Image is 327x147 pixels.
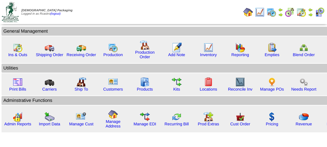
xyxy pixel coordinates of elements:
[106,119,121,128] a: Manage Address
[39,122,60,126] a: Import Data
[278,12,283,17] img: arrowright.gif
[108,109,118,119] img: home.gif
[13,77,23,87] img: invoice2.gif
[204,43,213,52] img: line_graph.gif
[299,112,309,122] img: pie_chart.png
[260,87,284,91] a: Manage POs
[21,9,72,16] span: Logged in as Rcastro
[198,122,219,126] a: Prod Extras
[308,12,313,17] img: arrowright.gif
[2,2,19,22] img: zoroco-logo-small.webp
[243,7,253,17] img: home.gif
[13,112,23,122] img: graph2.png
[172,112,182,122] img: reconcile.gif
[293,52,315,57] a: Blend Order
[67,52,96,57] a: Receiving Order
[204,77,213,87] img: locations.gif
[266,122,278,126] a: Pricing
[285,7,295,17] img: calendarblend.gif
[134,122,156,126] a: Manage EDI
[200,87,217,91] a: Locations
[267,43,277,52] img: workorder.gif
[299,43,309,52] img: network.png
[76,43,86,52] img: truck2.gif
[137,87,153,91] a: Products
[50,12,61,16] a: (logout)
[135,50,155,59] a: Production Order
[36,52,63,57] a: Shipping Order
[76,77,86,87] img: factory2.gif
[296,7,306,17] img: calendarinout.gif
[172,77,182,87] img: workflow.gif
[108,43,118,52] img: calendarprod.gif
[45,112,54,122] img: import.gif
[140,112,150,122] img: edi.gif
[76,112,87,122] img: managecust.png
[45,77,54,87] img: truck3.gif
[278,7,283,12] img: arrowleft.gif
[8,52,27,57] a: Ins & Outs
[108,77,118,87] img: customers.gif
[266,7,276,17] img: calendarprod.gif
[45,43,54,52] img: truck.gif
[308,7,313,12] img: arrowleft.gif
[9,87,26,91] a: Print Bills
[267,112,277,122] img: dollar.gif
[230,122,250,126] a: Cust Order
[173,87,180,91] a: Kits
[21,9,72,12] span: [DEMOGRAPHIC_DATA] Packaging
[235,112,245,122] img: cust_order.png
[235,43,245,52] img: graph.gif
[231,52,249,57] a: Reporting
[267,77,277,87] img: po.png
[255,7,265,17] img: line_graph.gif
[299,77,309,87] img: workflow.png
[75,87,88,91] a: Ship To
[69,122,93,126] a: Manage Cust
[168,52,185,57] a: Add Note
[103,87,123,91] a: Customers
[204,112,213,122] img: prodextras.gif
[228,87,252,91] a: Reconcile Inv
[172,43,182,52] img: orders.gif
[140,40,150,50] img: factory.gif
[140,77,150,87] img: cabinet.gif
[42,87,57,91] a: Carriers
[4,122,31,126] a: Admin Reports
[265,52,279,57] a: Empties
[296,122,312,126] a: Revenue
[13,43,23,52] img: calendarinout.gif
[235,77,245,87] img: line_graph2.gif
[164,122,189,126] a: Recurring Bill
[315,7,325,17] img: calendarcustomer.gif
[103,52,123,57] a: Production
[200,52,217,57] a: Inventory
[291,87,316,91] a: Needs Report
